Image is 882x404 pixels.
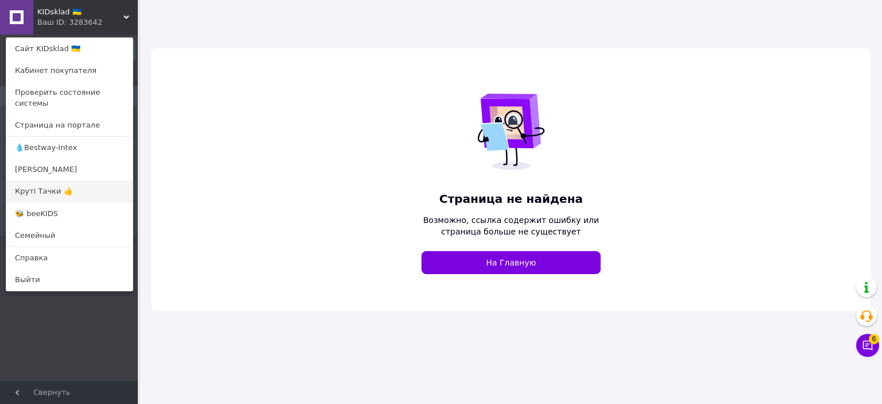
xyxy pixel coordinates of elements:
a: На Главную [421,251,601,274]
a: 🐝 beeKIDS [6,203,133,225]
button: Чат с покупателем6 [856,334,879,357]
a: Выйти [6,269,133,291]
a: [PERSON_NAME] [6,159,133,180]
span: KIDsklad 🇺🇦 [37,7,123,17]
a: 💧Bestway-Intex [6,137,133,159]
a: Сайт KIDsklad 🇺🇦 [6,38,133,60]
a: Круті Тачки 👍 [6,180,133,202]
span: Возможно, ссылка содержит ошибку или страница больше не существует [421,214,601,237]
a: Проверить состояние системы [6,82,133,114]
div: Ваш ID: 3283642 [37,17,86,28]
a: Справка [6,247,133,269]
a: Кабинет покупателя [6,60,133,82]
span: 6 [869,334,879,344]
a: Страница на портале [6,114,133,136]
a: Семейный [6,225,133,247]
span: Страница не найдена [421,191,601,207]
